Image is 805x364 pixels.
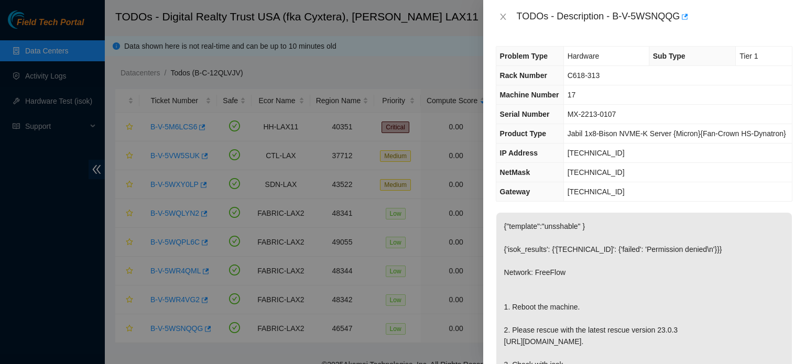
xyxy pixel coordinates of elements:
span: NetMask [500,168,530,177]
span: Rack Number [500,71,547,80]
span: close [499,13,507,21]
span: Serial Number [500,110,550,118]
span: Tier 1 [739,52,758,60]
span: Gateway [500,187,530,196]
div: TODOs - Description - B-V-5WSNQQG [517,8,792,25]
button: Close [496,12,510,22]
span: Jabil 1x8-Bison NVME-K Server {Micron}{Fan-Crown HS-Dynatron} [568,129,786,138]
span: Machine Number [500,91,559,99]
span: Problem Type [500,52,548,60]
span: 17 [568,91,576,99]
span: MX-2213-0107 [568,110,616,118]
span: C618-313 [568,71,600,80]
span: IP Address [500,149,538,157]
span: Product Type [500,129,546,138]
span: Hardware [568,52,600,60]
span: [TECHNICAL_ID] [568,187,625,196]
span: [TECHNICAL_ID] [568,149,625,157]
span: Sub Type [653,52,686,60]
span: [TECHNICAL_ID] [568,168,625,177]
